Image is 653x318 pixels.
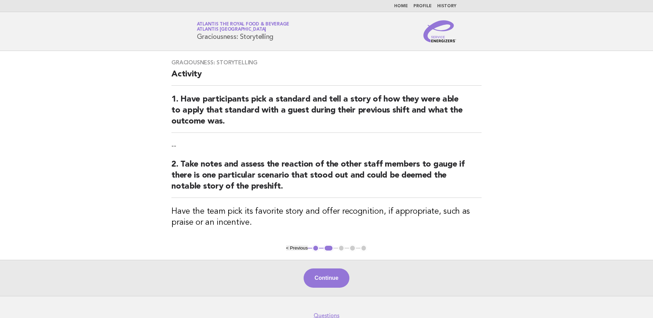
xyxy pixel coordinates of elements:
a: History [437,4,456,8]
h3: Graciousness: Storytelling [171,59,482,66]
button: < Previous [286,245,308,251]
span: Atlantis [GEOGRAPHIC_DATA] [197,28,266,32]
h3: Have the team pick its favorite story and offer recognition, if appropriate, such as praise or an... [171,206,482,228]
a: Profile [413,4,432,8]
h2: 1. Have participants pick a standard and tell a story of how they were able to apply that standar... [171,94,482,133]
a: Home [394,4,408,8]
button: 2 [324,245,334,252]
p: -- [171,141,482,151]
button: 1 [312,245,319,252]
h2: Activity [171,69,482,86]
img: Service Energizers [423,20,456,42]
button: Continue [304,268,349,288]
h2: 2. Take notes and assess the reaction of the other staff members to gauge if there is one particu... [171,159,482,198]
h1: Graciousness: Storytelling [197,22,289,40]
a: Atlantis the Royal Food & BeverageAtlantis [GEOGRAPHIC_DATA] [197,22,289,32]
